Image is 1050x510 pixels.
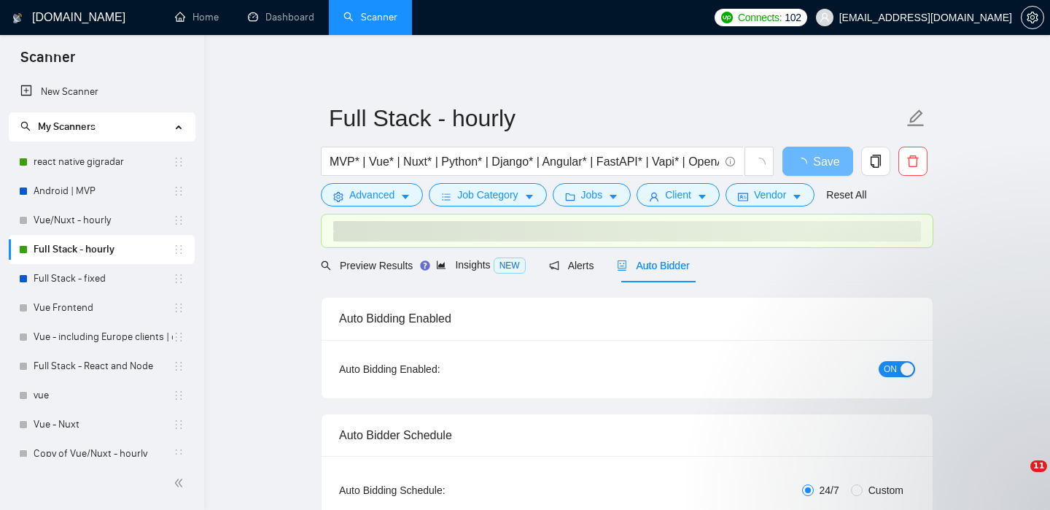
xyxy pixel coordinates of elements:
[9,77,195,107] li: New Scanner
[20,77,183,107] a: New Scanner
[457,187,518,203] span: Job Category
[330,152,719,171] input: Search Freelance Jobs...
[339,361,531,377] div: Auto Bidding Enabled:
[738,9,782,26] span: Connects:
[333,191,343,202] span: setting
[34,352,173,381] a: Full Stack - React and Node
[553,183,631,206] button: folderJobscaret-down
[173,331,184,343] span: holder
[9,439,195,468] li: Copy of Vue/Nuxt - hourly
[752,158,766,171] span: loading
[617,260,627,271] span: robot
[173,185,184,197] span: holder
[339,414,915,456] div: Auto Bidder Schedule
[608,191,618,202] span: caret-down
[863,482,909,498] span: Custom
[826,187,866,203] a: Reset All
[12,7,23,30] img: logo
[697,191,707,202] span: caret-down
[329,100,903,136] input: Scanner name...
[1000,460,1035,495] iframe: Intercom live chat
[9,147,195,177] li: react native gigradar
[792,191,802,202] span: caret-down
[38,120,96,133] span: My Scanners
[1030,460,1047,472] span: 11
[796,158,813,169] span: loading
[785,9,801,26] span: 102
[9,410,195,439] li: Vue - Nuxt
[738,191,748,202] span: idcard
[565,191,575,202] span: folder
[494,258,526,274] span: NEW
[34,177,173,206] a: Android | MVP
[9,352,195,381] li: Full Stack - React and Node
[436,259,525,271] span: Insights
[34,381,173,410] a: vue
[1021,12,1044,23] a: setting
[726,183,814,206] button: idcardVendorcaret-down
[754,187,786,203] span: Vendor
[34,410,173,439] a: Vue - Nuxt
[9,235,195,264] li: Full Stack - hourly
[9,264,195,293] li: Full Stack - fixed
[549,260,594,271] span: Alerts
[174,476,188,490] span: double-left
[9,381,195,410] li: vue
[581,187,603,203] span: Jobs
[617,260,689,271] span: Auto Bidder
[861,147,890,176] button: copy
[899,155,927,168] span: delete
[173,215,184,226] span: holder
[898,147,927,176] button: delete
[34,147,173,177] a: react native gigradar
[349,187,394,203] span: Advanced
[34,235,173,264] a: Full Stack - hourly
[782,147,853,176] button: Save
[321,183,423,206] button: settingAdvancedcaret-down
[637,183,720,206] button: userClientcaret-down
[813,152,839,171] span: Save
[321,260,331,271] span: search
[9,322,195,352] li: Vue - including Europe clients | only search title
[820,12,830,23] span: user
[339,482,531,498] div: Auto Bidding Schedule:
[524,191,534,202] span: caret-down
[441,191,451,202] span: bars
[173,419,184,430] span: holder
[9,206,195,235] li: Vue/Nuxt - hourly
[339,298,915,339] div: Auto Bidding Enabled
[906,109,925,128] span: edit
[649,191,659,202] span: user
[419,259,432,272] div: Tooltip anchor
[20,120,96,133] span: My Scanners
[34,264,173,293] a: Full Stack - fixed
[173,273,184,285] span: holder
[862,155,890,168] span: copy
[1021,6,1044,29] button: setting
[9,177,195,206] li: Android | MVP
[9,293,195,322] li: Vue Frontend
[34,206,173,235] a: Vue/Nuxt - hourly
[814,482,845,498] span: 24/7
[34,322,173,352] a: Vue - including Europe clients | only search title
[1022,12,1043,23] span: setting
[429,183,546,206] button: barsJob Categorycaret-down
[173,448,184,460] span: holder
[175,11,219,23] a: homeHome
[400,191,411,202] span: caret-down
[173,360,184,372] span: holder
[173,156,184,168] span: holder
[173,302,184,314] span: holder
[549,260,559,271] span: notification
[173,244,184,255] span: holder
[726,157,735,166] span: info-circle
[248,11,314,23] a: dashboardDashboard
[721,12,733,23] img: upwork-logo.png
[9,47,87,77] span: Scanner
[343,11,397,23] a: searchScanner
[665,187,691,203] span: Client
[321,260,413,271] span: Preview Results
[173,390,184,401] span: holder
[20,121,31,131] span: search
[884,361,897,377] span: ON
